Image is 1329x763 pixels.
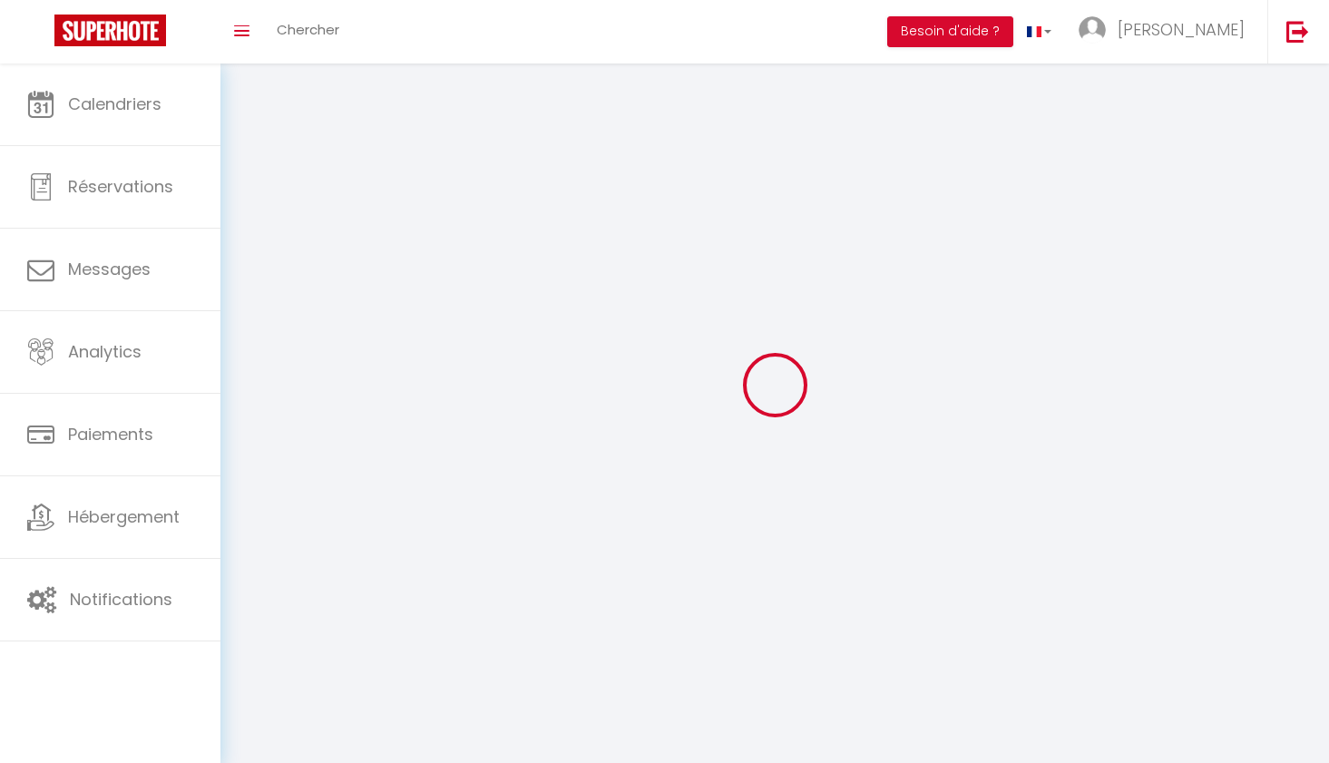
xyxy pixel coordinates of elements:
[1079,16,1106,44] img: ...
[68,93,161,115] span: Calendriers
[1286,20,1309,43] img: logout
[68,423,153,445] span: Paiements
[277,20,339,39] span: Chercher
[1118,18,1245,41] span: [PERSON_NAME]
[68,258,151,280] span: Messages
[70,588,172,611] span: Notifications
[68,505,180,528] span: Hébergement
[68,175,173,198] span: Réservations
[54,15,166,46] img: Super Booking
[887,16,1013,47] button: Besoin d'aide ?
[68,340,142,363] span: Analytics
